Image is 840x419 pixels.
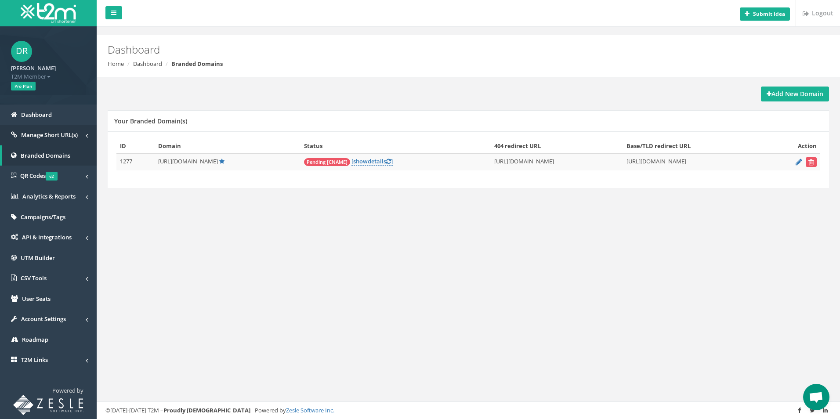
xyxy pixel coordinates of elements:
[753,10,785,18] b: Submit idea
[11,64,56,72] strong: [PERSON_NAME]
[803,384,829,410] a: Open chat
[219,157,224,165] a: Default
[105,406,831,415] div: ©[DATE]-[DATE] T2M – | Powered by
[764,138,820,154] th: Action
[133,60,162,68] a: Dashboard
[116,138,155,154] th: ID
[623,138,764,154] th: Base/TLD redirect URL
[158,157,218,165] span: [URL][DOMAIN_NAME]
[21,131,78,139] span: Manage Short URL(s)
[21,356,48,364] span: T2M Links
[163,406,250,414] strong: Proudly [DEMOGRAPHIC_DATA]
[116,154,155,171] td: 1277
[21,254,55,262] span: UTM Builder
[21,274,47,282] span: CSV Tools
[353,157,368,165] span: show
[21,213,65,221] span: Campaigns/Tags
[52,386,83,394] span: Powered by
[304,158,350,166] span: Pending [CNAME]
[11,62,86,80] a: [PERSON_NAME] T2M Member
[22,233,72,241] span: API & Integrations
[21,111,52,119] span: Dashboard
[22,295,51,303] span: User Seats
[155,138,301,154] th: Domain
[11,41,32,62] span: DR
[740,7,790,21] button: Submit idea
[623,154,764,171] td: [URL][DOMAIN_NAME]
[46,172,58,181] span: v2
[491,138,623,154] th: 404 redirect URL
[761,87,829,101] a: Add New Domain
[13,395,83,415] img: T2M URL Shortener powered by Zesle Software Inc.
[21,152,70,159] span: Branded Domains
[114,118,187,124] h5: Your Branded Domain(s)
[767,90,823,98] strong: Add New Domain
[301,138,491,154] th: Status
[11,82,36,90] span: Pro Plan
[22,336,48,343] span: Roadmap
[171,60,223,68] strong: Branded Domains
[491,154,623,171] td: [URL][DOMAIN_NAME]
[20,172,58,180] span: QR Codes
[108,60,124,68] a: Home
[22,192,76,200] span: Analytics & Reports
[21,3,76,23] img: T2M
[108,44,706,55] h2: Dashboard
[21,315,66,323] span: Account Settings
[286,406,334,414] a: Zesle Software Inc.
[11,72,86,81] span: T2M Member
[351,157,393,166] a: [showdetails]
